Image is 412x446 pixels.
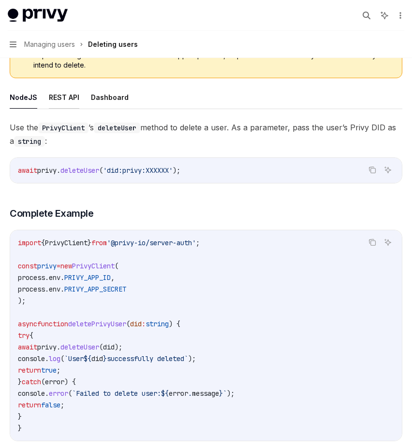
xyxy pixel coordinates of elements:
span: process [18,285,45,293]
span: false [41,401,60,409]
span: . [45,389,49,398]
code: deleteUser [94,123,140,133]
span: ) { [169,320,180,328]
span: async [18,320,37,328]
span: deleteUser [60,166,99,175]
button: More actions [395,9,404,22]
span: privy [37,166,57,175]
span: const [18,262,37,270]
span: Use the ’s method to delete a user. As a parameter, pass the user’s Privy DID as a : [10,121,402,148]
button: Copy the contents from the code block [366,236,379,249]
span: '@privy-io/server-auth' [107,238,196,247]
span: PRIVY_APP_ID [64,273,111,282]
span: ); [188,354,196,363]
span: , [111,273,115,282]
span: process [18,273,45,282]
span: did [103,343,115,351]
span: privy [37,262,57,270]
span: `User [64,354,84,363]
span: } [18,412,22,421]
span: } [18,424,22,432]
span: . [60,285,64,293]
span: ); [173,166,180,175]
span: console [18,389,45,398]
span: did [91,354,103,363]
span: . [45,354,49,363]
button: Dashboard [91,86,129,109]
span: log [49,354,60,363]
span: ); [115,343,122,351]
span: true [41,366,57,375]
span: ( [41,377,45,386]
span: : [142,320,146,328]
span: ` [223,389,227,398]
span: deleteUser [60,343,99,351]
span: ; [57,366,60,375]
button: NodeJS [10,86,37,109]
span: ) { [64,377,76,386]
img: light logo [8,9,68,22]
span: ( [99,166,103,175]
code: string [14,136,45,147]
span: await [18,343,37,351]
button: REST API [49,86,79,109]
span: ( [115,262,118,270]
span: . [45,285,49,293]
span: . [57,166,60,175]
span: string [146,320,169,328]
span: await [18,166,37,175]
span: privy [37,343,57,351]
span: ( [99,343,103,351]
span: Managing users [24,39,75,50]
span: } [219,389,223,398]
span: PrivyClient [72,262,115,270]
span: ( [60,354,64,363]
span: 'did:privy:XXXXXX' [103,166,173,175]
span: function [37,320,68,328]
span: } [18,377,22,386]
span: ${ [161,389,169,398]
span: new [60,262,72,270]
span: error [169,389,188,398]
span: try [18,331,29,340]
code: PrivyClient [38,123,88,133]
span: catch [22,377,41,386]
span: PrivyClient [45,238,88,247]
span: deletePrivyUser [68,320,126,328]
button: Ask AI [382,236,394,249]
span: return [18,401,41,409]
span: ; [196,238,200,247]
span: ( [68,389,72,398]
span: env [49,273,60,282]
span: return [18,366,41,375]
span: ${ [84,354,91,363]
span: import [18,238,41,247]
div: Deleting users [88,39,138,50]
span: error [45,377,64,386]
span: Complete Example [10,207,93,220]
span: from [91,238,107,247]
span: . [188,389,192,398]
span: ; [60,401,64,409]
span: console [18,354,45,363]
span: ); [227,389,235,398]
span: = [57,262,60,270]
span: } [103,354,107,363]
span: { [29,331,33,340]
span: did [130,320,142,328]
span: successfully deleted` [107,354,188,363]
span: ( [126,320,130,328]
span: message [192,389,219,398]
span: `Failed to delete user: [72,389,161,398]
span: PRIVY_APP_SECRET [64,285,126,293]
span: env [49,285,60,293]
span: . [60,273,64,282]
button: Copy the contents from the code block [366,164,379,176]
span: . [57,343,60,351]
span: ); [18,296,26,305]
span: } [88,238,91,247]
span: { [41,238,45,247]
span: error [49,389,68,398]
span: . [45,273,49,282]
button: Ask AI [382,164,394,176]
